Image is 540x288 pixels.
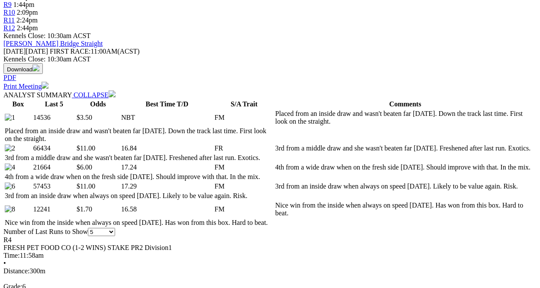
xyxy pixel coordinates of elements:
[3,16,15,24] a: R11
[3,63,43,74] button: Download
[3,24,15,32] a: R12
[3,74,16,81] a: PDF
[74,91,109,99] span: COLLAPSE
[121,201,213,218] td: 16.58
[72,91,116,99] a: COLLAPSE
[76,100,120,109] th: Odds
[3,236,12,243] span: R4
[3,267,537,275] div: 300m
[214,163,274,172] td: FM
[33,109,75,126] td: 14536
[3,259,6,267] span: •
[3,252,20,259] span: Time:
[214,201,274,218] td: FM
[17,9,38,16] span: 2:09pm
[3,252,537,259] div: 11:58am
[3,228,537,236] div: Number of Last Runs to Show
[214,109,274,126] td: FM
[33,182,75,191] td: 57453
[5,205,15,213] img: 8
[3,40,103,47] a: [PERSON_NAME] Bridge Straight
[16,16,38,24] span: 2:24pm
[4,100,32,109] th: Box
[275,109,536,126] td: Placed from an inside draw and wasn't beaten far [DATE]. Down the track last time. First look on ...
[17,24,38,32] span: 2:44pm
[3,9,15,16] a: R10
[50,48,90,55] span: FIRST RACE:
[3,83,48,90] a: Print Meeting
[214,100,274,109] th: S/A Trait
[4,173,274,181] td: 4th from a wide draw when on the fresh side [DATE]. Should improve with that. In the mix.
[77,182,95,190] span: $11.00
[275,182,536,191] td: 3rd from an inside draw when always on speed [DATE]. Likely to be value again. Risk.
[77,205,92,213] span: $1.70
[3,32,90,39] span: Kennels Close: 10:30am ACST
[275,144,536,153] td: 3rd from a middle draw and she wasn't beaten far [DATE]. Freshened after last run. Exotics.
[33,144,75,153] td: 66434
[3,74,537,82] div: Download
[33,201,75,218] td: 12241
[121,100,213,109] th: Best Time T/D
[3,244,537,252] div: FRESH PET FOOD CO (1-2 WINS) STAKE PR2 Division1
[5,144,15,152] img: 2
[42,82,48,89] img: printer.svg
[13,1,35,8] span: 1:44pm
[32,64,39,71] img: download.svg
[4,127,274,143] td: Placed from an inside draw and wasn't beaten far [DATE]. Down the track last time. First look on ...
[3,55,537,63] div: Kennels Close: 10:30am ACST
[109,90,116,97] img: chevron-down-white.svg
[3,48,48,55] span: [DATE]
[4,154,274,162] td: 3rd from a middle draw and she wasn't beaten far [DATE]. Freshened after last run. Exotics.
[214,144,274,153] td: FR
[3,1,12,8] a: R9
[77,163,92,171] span: $6.00
[3,267,29,275] span: Distance:
[121,109,213,126] td: NBT
[275,201,536,218] td: Nice win from the inside when always on speed [DATE]. Has won from this box. Hard to beat.
[275,163,536,172] td: 4th from a wide draw when on the fresh side [DATE]. Should improve with that. In the mix.
[5,114,15,122] img: 1
[121,144,213,153] td: 16.84
[121,163,213,172] td: 17.24
[214,182,274,191] td: FM
[3,48,26,55] span: [DATE]
[77,114,92,121] span: $3.50
[50,48,140,55] span: 11:00AM(ACST)
[5,182,15,190] img: 6
[275,100,536,109] th: Comments
[5,163,15,171] img: 4
[121,182,213,191] td: 17.29
[4,218,274,227] td: Nice win from the inside when always on speed [DATE]. Has won from this box. Hard to beat.
[4,192,274,200] td: 3rd from an inside draw when always on speed [DATE]. Likely to be value again. Risk.
[77,144,95,152] span: $11.00
[33,100,75,109] th: Last 5
[33,163,75,172] td: 21664
[3,90,537,99] div: ANALYST SUMMARY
